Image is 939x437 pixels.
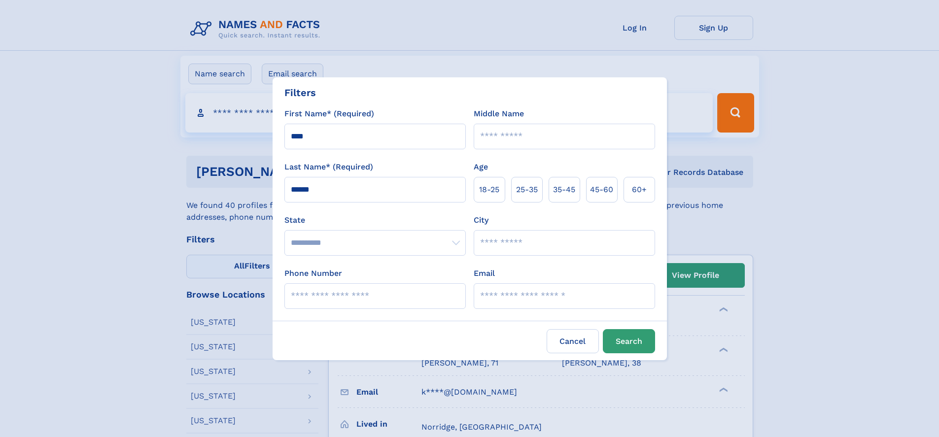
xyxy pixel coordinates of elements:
[284,85,316,100] div: Filters
[603,329,655,353] button: Search
[284,268,342,279] label: Phone Number
[284,108,374,120] label: First Name* (Required)
[474,214,488,226] label: City
[474,268,495,279] label: Email
[516,184,538,196] span: 25‑35
[590,184,613,196] span: 45‑60
[474,161,488,173] label: Age
[547,329,599,353] label: Cancel
[284,214,466,226] label: State
[553,184,575,196] span: 35‑45
[632,184,647,196] span: 60+
[284,161,373,173] label: Last Name* (Required)
[479,184,499,196] span: 18‑25
[474,108,524,120] label: Middle Name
